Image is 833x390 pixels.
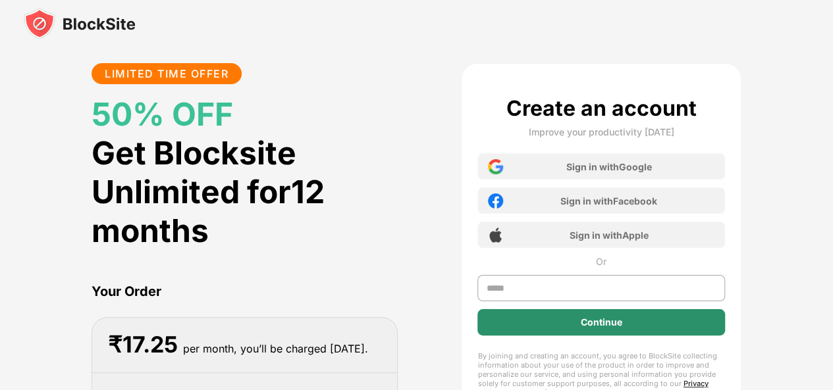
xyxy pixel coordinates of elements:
[581,317,622,328] div: Continue
[92,95,233,134] a: 50% OFF
[108,331,178,358] div: ₹ 17.25
[105,67,228,80] div: LIMITED TIME OFFER
[488,159,503,174] img: google-icon.png
[506,95,697,121] div: Create an account
[92,95,398,250] div: Get Blocksite Unlimited for 12 months
[570,230,649,241] div: Sign in with Apple
[183,339,368,358] div: per month, you’ll be charged [DATE].
[596,256,606,267] div: Or
[488,193,503,208] img: facebook-icon.png
[24,8,136,39] img: blocksite-icon-black.svg
[566,161,652,172] div: Sign in with Google
[560,195,657,207] div: Sign in with Facebook
[488,228,503,243] img: apple-icon.png
[92,281,398,301] div: Your Order
[529,126,674,137] div: Improve your productivity [DATE]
